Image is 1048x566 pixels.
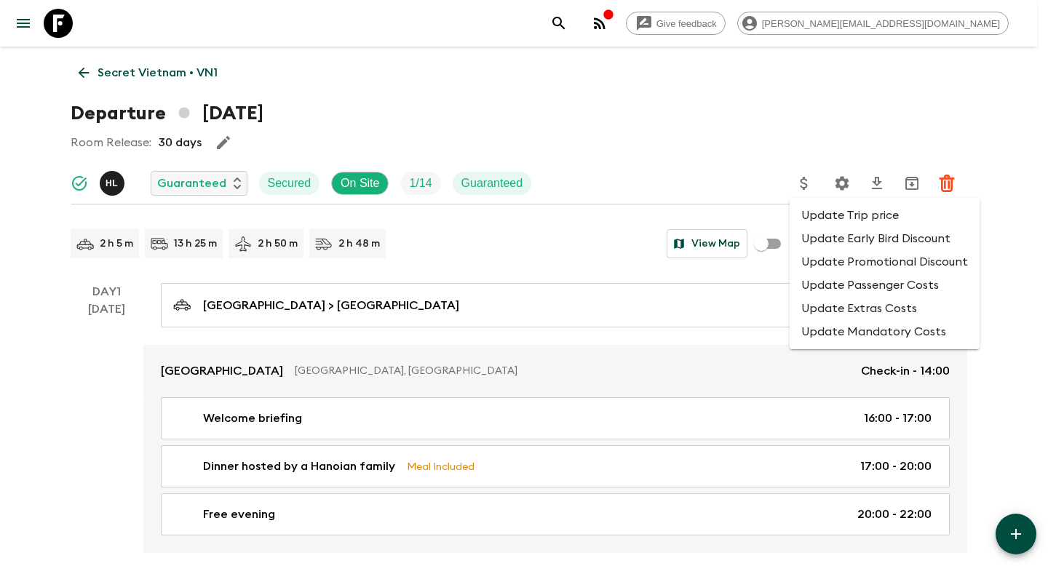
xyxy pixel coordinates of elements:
li: Update Passenger Costs [790,274,980,297]
li: Update Promotional Discount [790,250,980,274]
li: Update Early Bird Discount [790,227,980,250]
li: Update Extras Costs [790,297,980,320]
li: Update Trip price [790,204,980,227]
li: Update Mandatory Costs [790,320,980,343]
